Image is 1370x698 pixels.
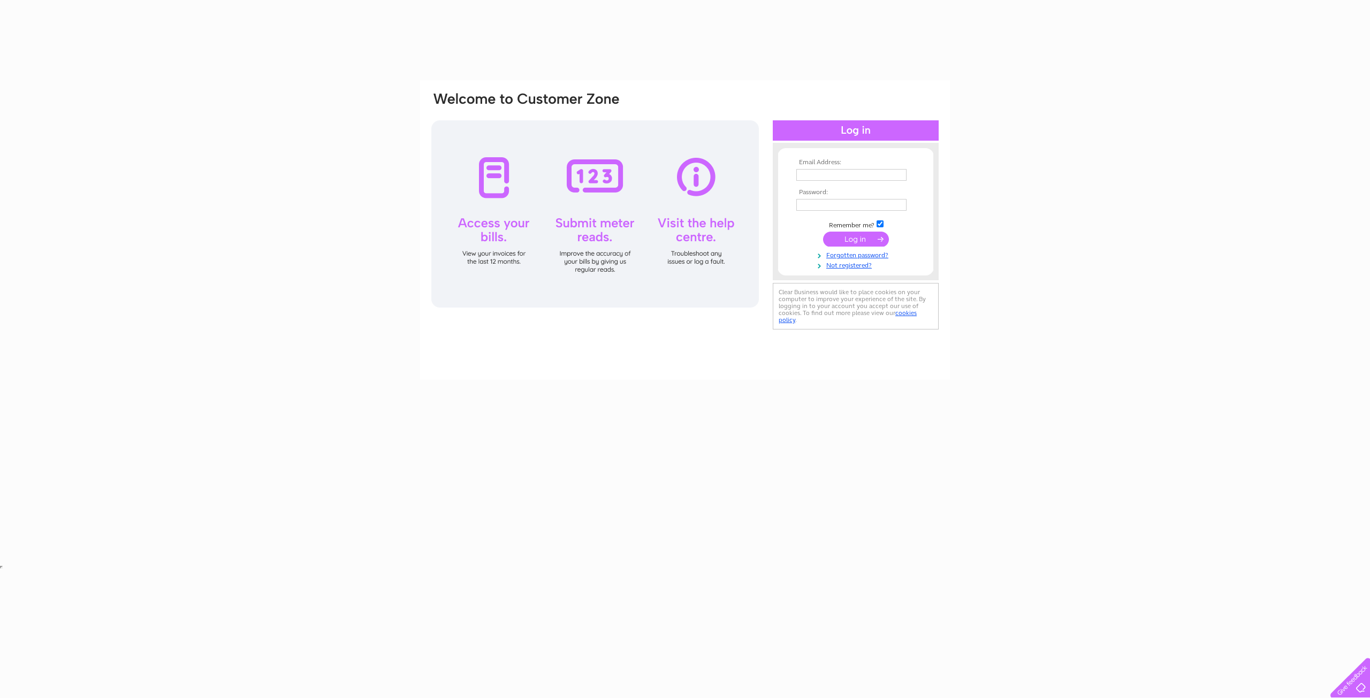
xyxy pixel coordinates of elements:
[794,159,918,166] th: Email Address:
[796,249,918,259] a: Forgotten password?
[779,309,917,324] a: cookies policy
[823,232,889,247] input: Submit
[796,259,918,270] a: Not registered?
[773,283,939,329] div: Clear Business would like to place cookies on your computer to improve your experience of the sit...
[794,219,918,229] td: Remember me?
[794,189,918,196] th: Password:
